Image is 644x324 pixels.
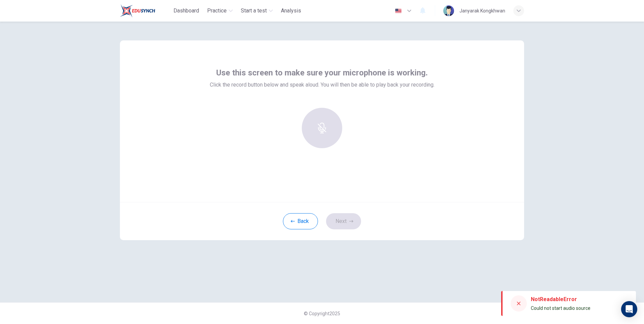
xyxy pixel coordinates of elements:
[120,4,171,18] a: Train Test logo
[207,7,227,15] span: Practice
[241,7,267,15] span: Start a test
[238,5,276,17] button: Start a test
[443,5,454,16] img: Profile picture
[281,7,301,15] span: Analysis
[210,81,434,89] span: Click the record button below and speak aloud. You will then be able to play back your recording.
[304,311,340,316] span: © Copyright 2025
[531,295,590,303] div: NotReadableError
[531,305,590,311] span: Could not start audio source
[173,7,199,15] span: Dashboard
[459,7,505,15] div: Janyarak Kongkhwan
[621,301,637,317] div: Open Intercom Messenger
[394,8,402,13] img: en
[171,5,202,17] button: Dashboard
[204,5,235,17] button: Practice
[120,4,155,18] img: Train Test logo
[216,67,428,78] span: Use this screen to make sure your microphone is working.
[278,5,304,17] button: Analysis
[283,213,318,229] button: Back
